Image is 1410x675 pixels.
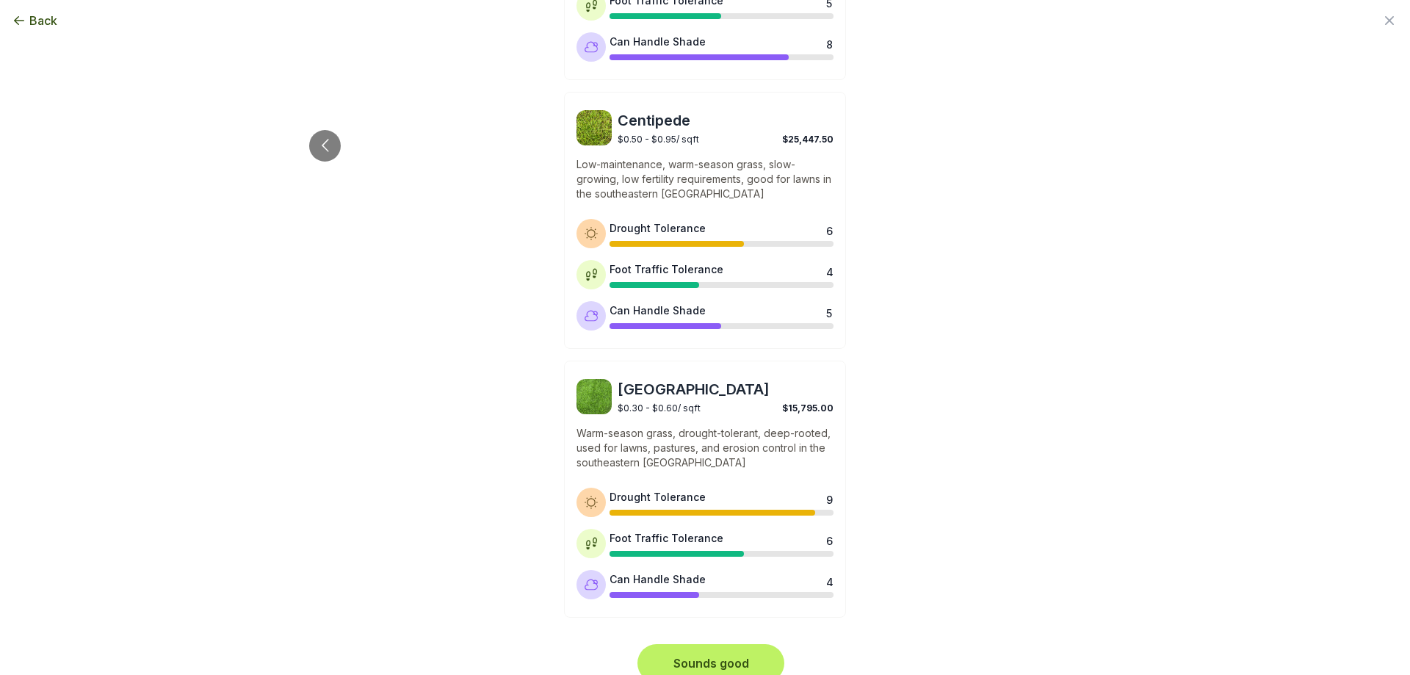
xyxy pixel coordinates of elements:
img: Bahia sod image [576,379,612,414]
img: Foot traffic tolerance icon [584,267,599,282]
img: Drought tolerance icon [584,495,599,510]
span: Centipede [618,110,834,131]
div: Foot Traffic Tolerance [610,530,723,546]
div: Drought Tolerance [610,489,706,505]
span: $15,795.00 [782,403,834,414]
div: Can Handle Shade [610,34,706,49]
p: Low-maintenance, warm-season grass, slow-growing, low fertility requirements, good for lawns in t... [576,157,834,201]
span: Back [29,12,57,29]
img: Shade tolerance icon [584,577,599,592]
span: [GEOGRAPHIC_DATA] [618,379,834,400]
div: 8 [826,37,832,48]
span: $0.50 - $0.95 / sqft [618,134,699,145]
div: 4 [826,264,832,276]
img: Shade tolerance icon [584,40,599,54]
div: 5 [826,306,832,317]
div: Foot Traffic Tolerance [610,261,723,277]
img: Foot traffic tolerance icon [584,536,599,551]
button: Go to previous slide [309,130,341,162]
div: 4 [826,574,832,586]
div: 6 [826,223,832,235]
div: 9 [826,492,832,504]
span: $25,447.50 [782,134,834,145]
img: Drought tolerance icon [584,226,599,241]
img: Centipede sod image [576,110,612,145]
p: Warm-season grass, drought-tolerant, deep-rooted, used for lawns, pastures, and erosion control i... [576,426,834,470]
div: Can Handle Shade [610,571,706,587]
div: 6 [826,533,832,545]
div: Can Handle Shade [610,303,706,318]
span: $0.30 - $0.60 / sqft [618,403,701,414]
img: Shade tolerance icon [584,308,599,323]
div: Drought Tolerance [610,220,706,236]
button: Back [12,12,57,29]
